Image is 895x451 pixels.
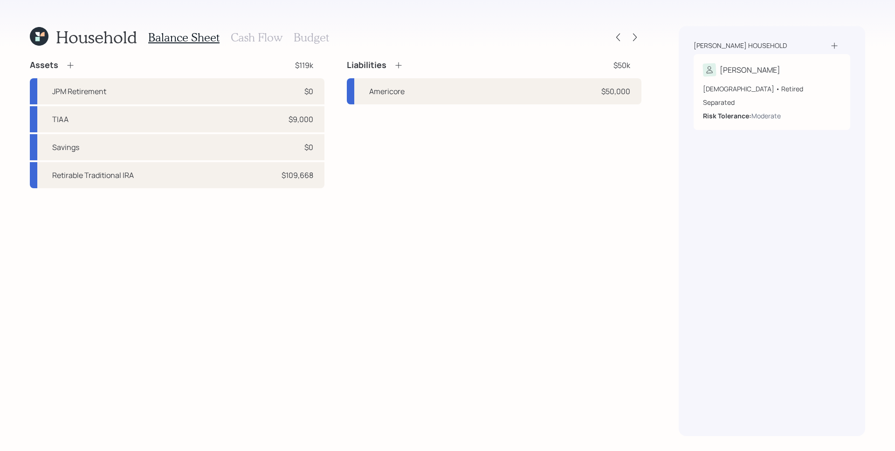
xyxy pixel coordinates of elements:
[282,170,313,181] div: $109,668
[52,86,106,97] div: JPM Retirement
[304,142,313,153] div: $0
[694,41,787,50] div: [PERSON_NAME] household
[720,64,780,75] div: [PERSON_NAME]
[751,111,781,121] div: Moderate
[295,60,313,71] div: $119k
[347,60,386,70] h4: Liabilities
[289,114,313,125] div: $9,000
[294,31,329,44] h3: Budget
[304,86,313,97] div: $0
[56,27,137,47] h1: Household
[369,86,405,97] div: Americore
[601,86,630,97] div: $50,000
[52,114,69,125] div: TIAA
[231,31,282,44] h3: Cash Flow
[703,111,751,120] b: Risk Tolerance:
[30,60,58,70] h4: Assets
[703,97,841,107] div: Separated
[613,60,630,71] div: $50k
[52,170,134,181] div: Retirable Traditional IRA
[703,84,841,94] div: [DEMOGRAPHIC_DATA] • Retired
[52,142,79,153] div: Savings
[148,31,220,44] h3: Balance Sheet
